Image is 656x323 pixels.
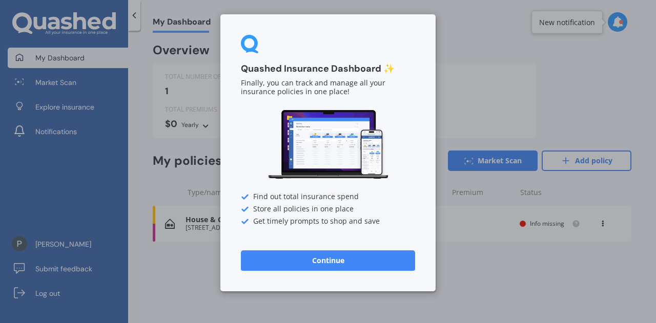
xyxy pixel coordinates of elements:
[241,193,415,201] div: Find out total insurance spend
[241,250,415,271] button: Continue
[241,205,415,213] div: Store all policies in one place
[241,218,415,226] div: Get timely prompts to shop and save
[266,109,389,181] img: Dashboard
[241,79,415,96] p: Finally, you can track and manage all your insurance policies in one place!
[241,63,415,75] h3: Quashed Insurance Dashboard ✨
